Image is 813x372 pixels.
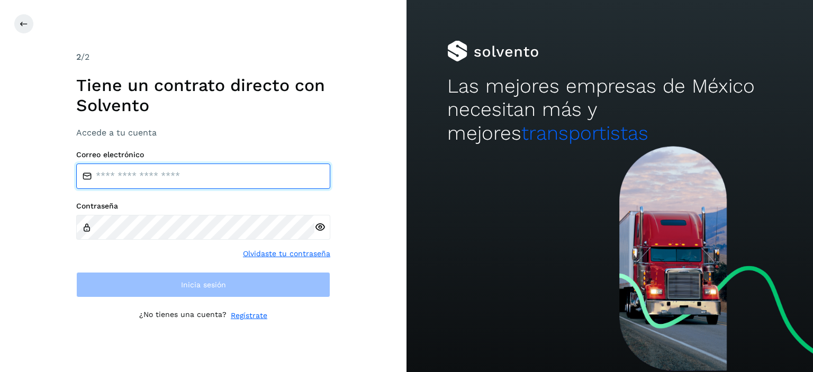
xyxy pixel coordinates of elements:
label: Correo electrónico [76,150,330,159]
h3: Accede a tu cuenta [76,128,330,138]
button: Inicia sesión [76,272,330,297]
p: ¿No tienes una cuenta? [139,310,227,321]
span: transportistas [521,122,648,144]
label: Contraseña [76,202,330,211]
h1: Tiene un contrato directo con Solvento [76,75,330,116]
span: Inicia sesión [181,281,226,288]
span: 2 [76,52,81,62]
h2: Las mejores empresas de México necesitan más y mejores [447,75,772,145]
a: Olvidaste tu contraseña [243,248,330,259]
a: Regístrate [231,310,267,321]
div: /2 [76,51,330,63]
